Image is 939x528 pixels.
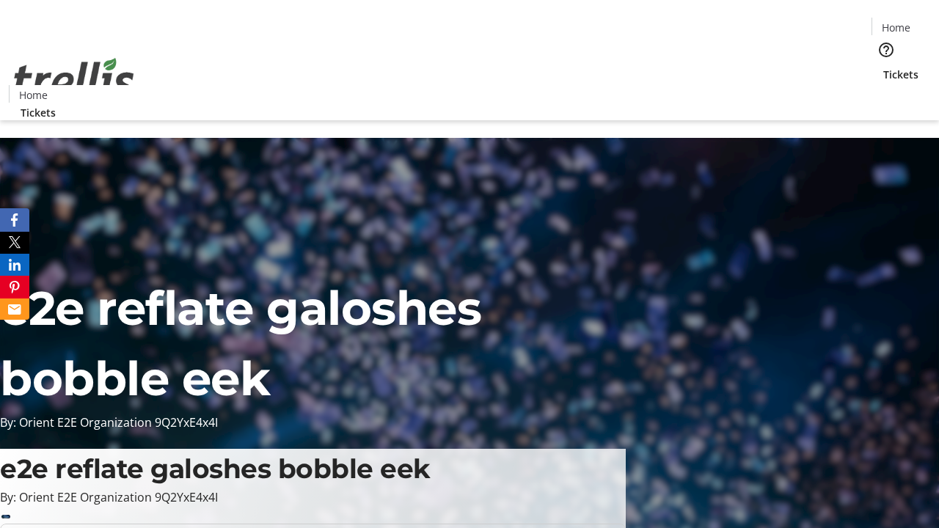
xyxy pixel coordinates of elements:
[872,82,901,111] button: Cart
[10,87,56,103] a: Home
[872,67,930,82] a: Tickets
[9,105,67,120] a: Tickets
[21,105,56,120] span: Tickets
[19,87,48,103] span: Home
[883,67,918,82] span: Tickets
[872,35,901,65] button: Help
[882,20,910,35] span: Home
[9,42,139,115] img: Orient E2E Organization 9Q2YxE4x4I's Logo
[872,20,919,35] a: Home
